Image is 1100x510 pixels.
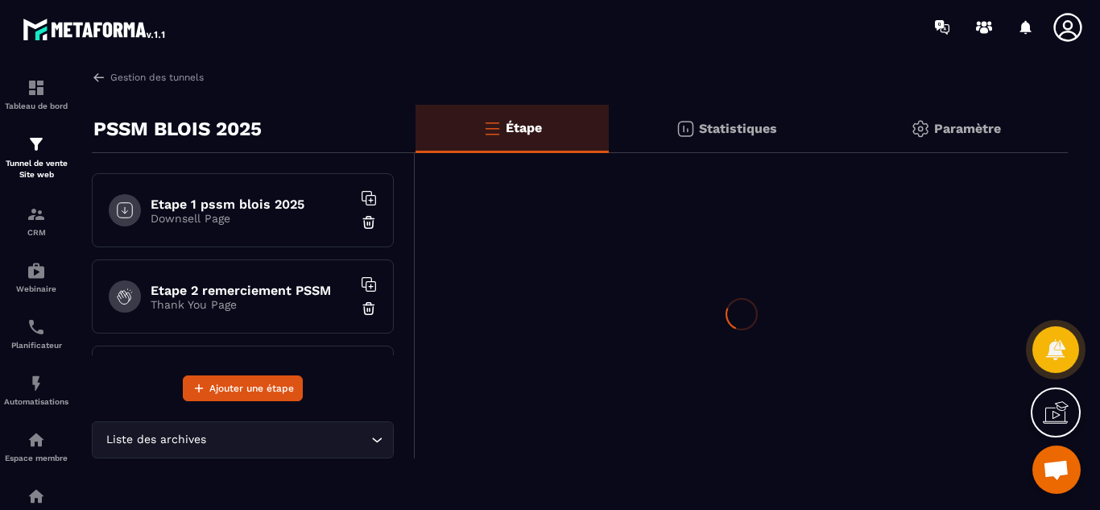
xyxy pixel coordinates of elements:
[27,205,46,224] img: formation
[209,431,367,449] input: Search for option
[934,121,1001,136] p: Paramètre
[92,421,394,458] div: Search for option
[27,261,46,280] img: automations
[4,158,68,180] p: Tunnel de vente Site web
[27,135,46,154] img: formation
[699,121,777,136] p: Statistiques
[4,362,68,418] a: automationsautomationsAutomatisations
[92,70,204,85] a: Gestion des tunnels
[4,66,68,122] a: formationformationTableau de bord
[911,119,930,139] img: setting-gr.5f69749f.svg
[92,70,106,85] img: arrow
[4,249,68,305] a: automationsautomationsWebinaire
[4,397,68,406] p: Automatisations
[209,380,294,396] span: Ajouter une étape
[676,119,695,139] img: stats.20deebd0.svg
[4,102,68,110] p: Tableau de bord
[151,298,352,311] p: Thank You Page
[4,305,68,362] a: schedulerschedulerPlanificateur
[361,214,377,230] img: trash
[102,431,209,449] span: Liste des archives
[27,487,46,506] img: social-network
[4,418,68,475] a: automationsautomationsEspace membre
[4,122,68,193] a: formationformationTunnel de vente Site web
[151,283,352,298] h6: Etape 2 remerciement PSSM
[4,193,68,249] a: formationformationCRM
[4,284,68,293] p: Webinaire
[23,15,167,44] img: logo
[27,317,46,337] img: scheduler
[506,120,542,135] p: Étape
[1032,446,1081,494] div: Ouvrir le chat
[4,228,68,237] p: CRM
[151,212,352,225] p: Downsell Page
[361,301,377,317] img: trash
[27,430,46,450] img: automations
[27,374,46,393] img: automations
[4,454,68,462] p: Espace membre
[4,341,68,350] p: Planificateur
[93,113,262,145] p: PSSM BLOIS 2025
[151,197,352,212] h6: Etape 1 pssm blois 2025
[183,375,303,401] button: Ajouter une étape
[27,78,46,97] img: formation
[482,118,502,138] img: bars-o.4a397970.svg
